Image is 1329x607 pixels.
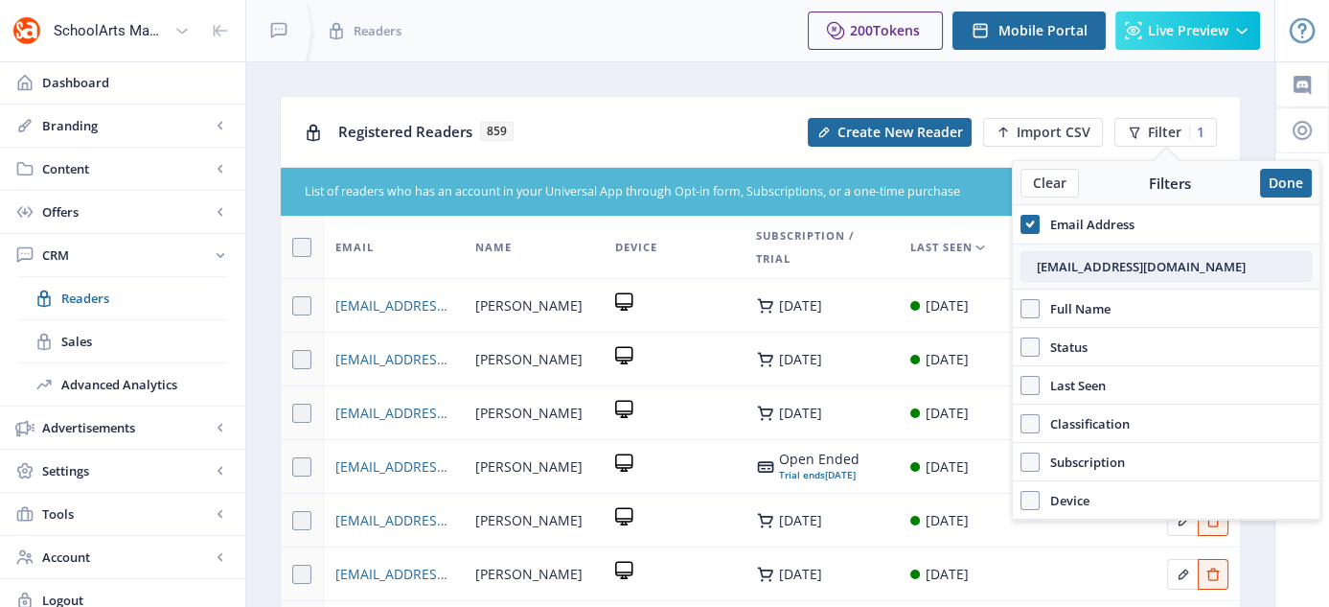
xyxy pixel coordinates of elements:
[305,183,1102,201] div: List of readers who has an account in your Universal App through Opt-in form, Subscriptions, or a...
[42,116,211,135] span: Branding
[1167,509,1198,527] a: Edit page
[475,455,583,479] span: [PERSON_NAME]
[779,406,822,421] div: [DATE]
[42,548,211,567] span: Account
[1079,174,1260,193] div: Filters
[354,21,401,40] span: Readers
[779,298,822,314] div: [DATE]
[926,402,969,425] div: [DATE]
[1040,213,1134,236] span: Email Address
[61,332,226,351] span: Sales
[1148,23,1228,38] span: Live Preview
[480,122,514,141] span: 859
[779,467,859,482] div: [DATE]
[61,289,226,308] span: Readers
[1198,509,1228,527] a: Edit page
[837,125,963,140] span: Create New Reader
[19,277,226,319] a: Readers
[615,236,657,259] span: Device
[1167,563,1198,581] a: Edit page
[873,21,920,39] span: Tokens
[1040,451,1125,474] span: Subscription
[1040,412,1130,435] span: Classification
[779,513,822,528] div: [DATE]
[19,320,226,362] a: Sales
[1198,563,1228,581] a: Edit page
[42,418,211,437] span: Advertisements
[779,352,822,367] div: [DATE]
[926,563,969,586] div: [DATE]
[19,363,226,406] a: Advanced Analytics
[335,455,452,479] a: [EMAIL_ADDRESS][DOMAIN_NAME]
[779,452,859,467] div: Open Ended
[475,402,583,425] span: [PERSON_NAME]
[475,563,583,586] span: [PERSON_NAME]
[808,118,972,147] button: Create New Reader
[952,12,1106,50] button: Mobile Portal
[779,468,825,481] span: Trial ends
[926,455,969,479] div: [DATE]
[475,294,583,317] span: [PERSON_NAME]
[972,118,1103,147] a: New page
[983,118,1103,147] button: Import CSV
[1040,374,1106,397] span: Last Seen
[1040,336,1088,359] span: Status
[475,348,583,371] span: [PERSON_NAME]
[910,236,973,259] span: Last Seen
[42,159,211,178] span: Content
[42,73,230,92] span: Dashboard
[779,567,822,582] div: [DATE]
[335,348,452,371] a: [EMAIL_ADDRESS][DOMAIN_NAME]
[1040,297,1111,320] span: Full Name
[1017,125,1090,140] span: Import CSV
[335,402,452,425] a: [EMAIL_ADDRESS][DOMAIN_NAME]
[756,224,887,270] span: Subscription / Trial
[998,23,1088,38] span: Mobile Portal
[335,236,374,259] span: Email
[1189,125,1204,140] div: 1
[61,375,226,394] span: Advanced Analytics
[42,461,211,480] span: Settings
[796,118,972,147] a: New page
[1148,125,1181,140] span: Filter
[11,15,42,46] img: properties.app_icon.png
[335,509,452,532] a: [EMAIL_ADDRESS][DOMAIN_NAME]
[54,10,167,52] div: SchoolArts Magazine
[335,294,452,317] a: [EMAIL_ADDRESS][DOMAIN_NAME]
[1040,489,1089,512] span: Device
[338,122,472,141] span: Registered Readers
[42,202,211,222] span: Offers
[1114,118,1217,147] button: Filter1
[926,294,969,317] div: [DATE]
[1115,12,1260,50] button: Live Preview
[42,245,211,265] span: CRM
[1020,169,1079,198] button: Clear
[1260,169,1312,198] button: Done
[926,509,969,532] div: [DATE]
[808,12,943,50] button: 200Tokens
[42,504,211,524] span: Tools
[335,563,452,586] a: [EMAIL_ADDRESS][DOMAIN_NAME]
[926,348,969,371] div: [DATE]
[475,509,583,532] span: [PERSON_NAME]
[475,236,512,259] span: Name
